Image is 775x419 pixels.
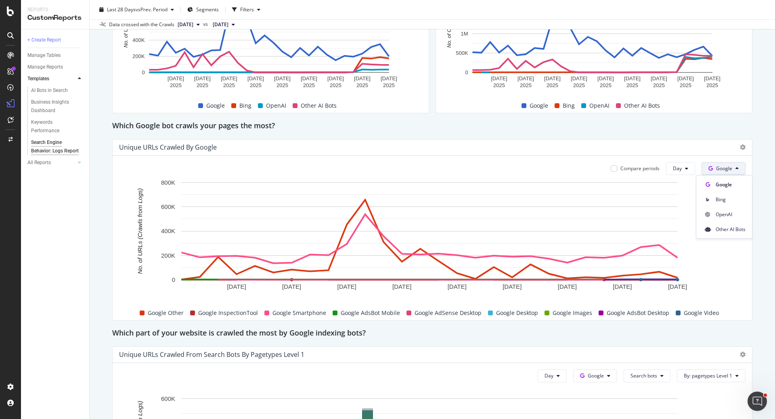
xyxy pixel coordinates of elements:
text: 500K [456,50,468,56]
svg: A chart. [119,178,739,300]
span: 2025 Aug. 13th [178,21,193,28]
span: Google Other [148,308,184,318]
text: 2025 [250,82,262,88]
text: [DATE] [392,283,411,290]
h2: Which part of your website is crawled the most by Google indexing bots? [112,327,366,340]
button: Google [573,369,617,382]
text: 600K [161,203,175,210]
button: Last 28 DaysvsPrev. Period [96,3,177,16]
span: Google [588,372,604,379]
text: 2025 [680,82,691,88]
h2: Which Google bot crawls your pages the most? [112,120,275,133]
a: + Create Report [27,36,84,44]
text: [DATE] [571,75,587,81]
text: [DATE] [194,75,211,81]
span: Bing [563,101,575,110]
a: Keywords Performance [31,118,84,135]
a: All Reports [27,158,75,167]
text: 0 [172,276,175,283]
div: Search Engine Behavior: Logs Report [31,138,79,155]
span: Bing [716,196,746,203]
text: [DATE] [448,283,467,290]
text: 2025 [547,82,558,88]
text: [DATE] [227,283,246,290]
div: All Reports [27,158,51,167]
text: 2025 [626,82,638,88]
div: Business Insights Dashboard [31,98,77,115]
text: 0 [142,69,145,75]
div: Compare periods [620,165,660,172]
span: Google [716,165,732,172]
button: Google [702,162,746,175]
span: OpenAI [589,101,610,110]
text: [DATE] [381,75,397,81]
span: Other AI Bots [301,101,337,110]
div: Reports [27,6,83,13]
div: Manage Tables [27,51,61,60]
span: Google [716,181,746,188]
text: 2025 [573,82,585,88]
span: Bing [239,101,251,110]
text: 2025 [170,82,182,88]
text: 2025 [600,82,612,88]
text: [DATE] [597,75,614,81]
text: [DATE] [517,75,534,81]
button: Filters [229,3,264,16]
span: Google AdsBot Desktop [607,308,669,318]
text: 400K [132,37,145,43]
text: [DATE] [558,283,577,290]
text: [DATE] [613,283,632,290]
span: vs Prev. Period [136,6,168,13]
span: Google Desktop [496,308,538,318]
div: Unique URLs Crawled By GoogleCompare periodsDayGoogleA chart.Google OtherGoogle InspectionToolGoo... [112,139,752,321]
div: Unique URLs Crawled By Google [119,143,217,151]
text: 200K [161,252,175,258]
text: [DATE] [503,283,522,290]
text: [DATE] [704,75,721,81]
span: Last 28 Days [107,6,136,13]
text: [DATE] [668,283,687,290]
text: 2025 [223,82,235,88]
text: 2025 [197,82,208,88]
text: [DATE] [168,75,184,81]
span: Google [530,101,548,110]
span: Day [545,372,553,379]
text: [DATE] [247,75,264,81]
text: 200K [132,53,145,59]
a: Search Engine Behavior: Logs Report [31,138,84,155]
text: No. of URLs (Crawls from Logs) [136,188,143,274]
text: 1M [461,30,468,36]
text: 2025 [303,82,315,88]
text: 2025 [330,82,341,88]
text: [DATE] [274,75,291,81]
span: OpenAI [716,211,746,218]
span: Google Smartphone [272,308,326,318]
text: [DATE] [491,75,507,81]
span: Google AdSense Desktop [415,308,482,318]
span: Day [673,165,682,172]
text: [DATE] [301,75,317,81]
span: Other AI Bots [716,226,746,233]
div: Filters [240,6,254,13]
span: Google AdsBot Mobile [341,308,400,318]
a: Manage Reports [27,63,84,71]
span: Google [206,101,225,110]
text: 2025 [493,82,505,88]
text: [DATE] [221,75,237,81]
text: [DATE] [677,75,694,81]
text: [DATE] [337,283,356,290]
div: Data crossed with the Crawls [109,21,174,28]
span: Google Images [553,308,592,318]
text: 600K [161,395,175,402]
div: Which part of your website is crawled the most by Google indexing bots? [112,327,752,340]
span: vs [203,21,209,28]
span: 2025 Jul. 16th [213,21,228,28]
text: 2025 [356,82,368,88]
div: Keywords Performance [31,118,76,135]
text: [DATE] [651,75,667,81]
text: [DATE] [544,75,561,81]
button: By: pagetypes Level 1 [677,369,746,382]
text: 2025 [383,82,395,88]
span: Segments [196,6,219,13]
